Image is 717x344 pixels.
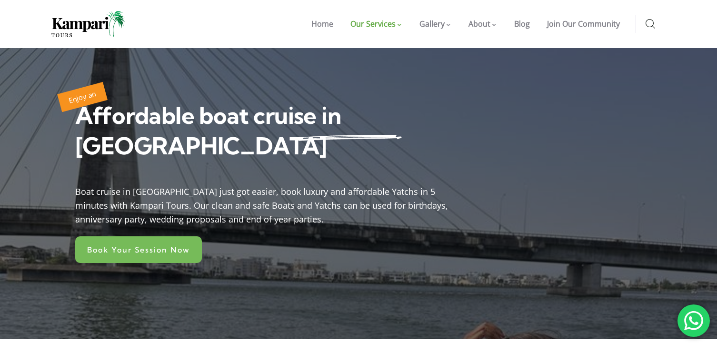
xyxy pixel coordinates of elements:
span: Our Services [350,19,396,29]
span: Book Your Session Now [87,246,190,253]
img: Home [51,11,125,37]
span: Gallery [419,19,445,29]
span: Join Our Community [547,19,620,29]
div: 'Get [677,304,710,337]
span: Affordable boat cruise in [GEOGRAPHIC_DATA] [75,101,341,160]
span: Blog [514,19,530,29]
span: Home [311,19,333,29]
span: About [468,19,490,29]
span: Enjoy an [68,89,97,105]
a: Book Your Session Now [75,236,202,263]
div: Boat cruise in [GEOGRAPHIC_DATA] just got easier, book luxury and affordable Yatchs in 5 minutes ... [75,180,456,226]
